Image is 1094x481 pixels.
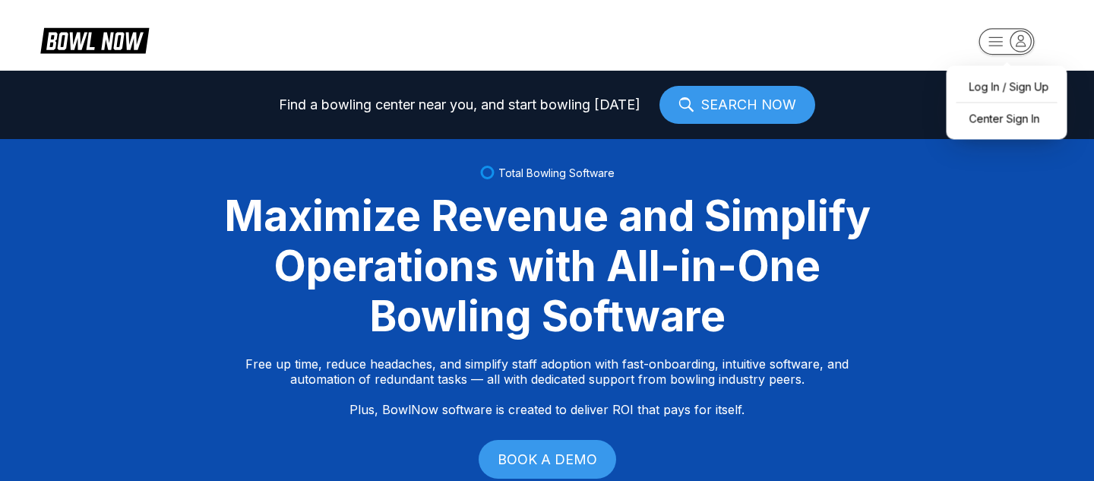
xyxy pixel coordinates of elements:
[954,74,1060,100] a: Log In / Sign Up
[205,191,889,341] div: Maximize Revenue and Simplify Operations with All-in-One Bowling Software
[245,356,849,417] p: Free up time, reduce headaches, and simplify staff adoption with fast-onboarding, intuitive softw...
[954,106,1060,132] a: Center Sign In
[479,440,616,479] a: BOOK A DEMO
[279,97,640,112] span: Find a bowling center near you, and start bowling [DATE]
[659,86,815,124] a: SEARCH NOW
[498,166,615,179] span: Total Bowling Software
